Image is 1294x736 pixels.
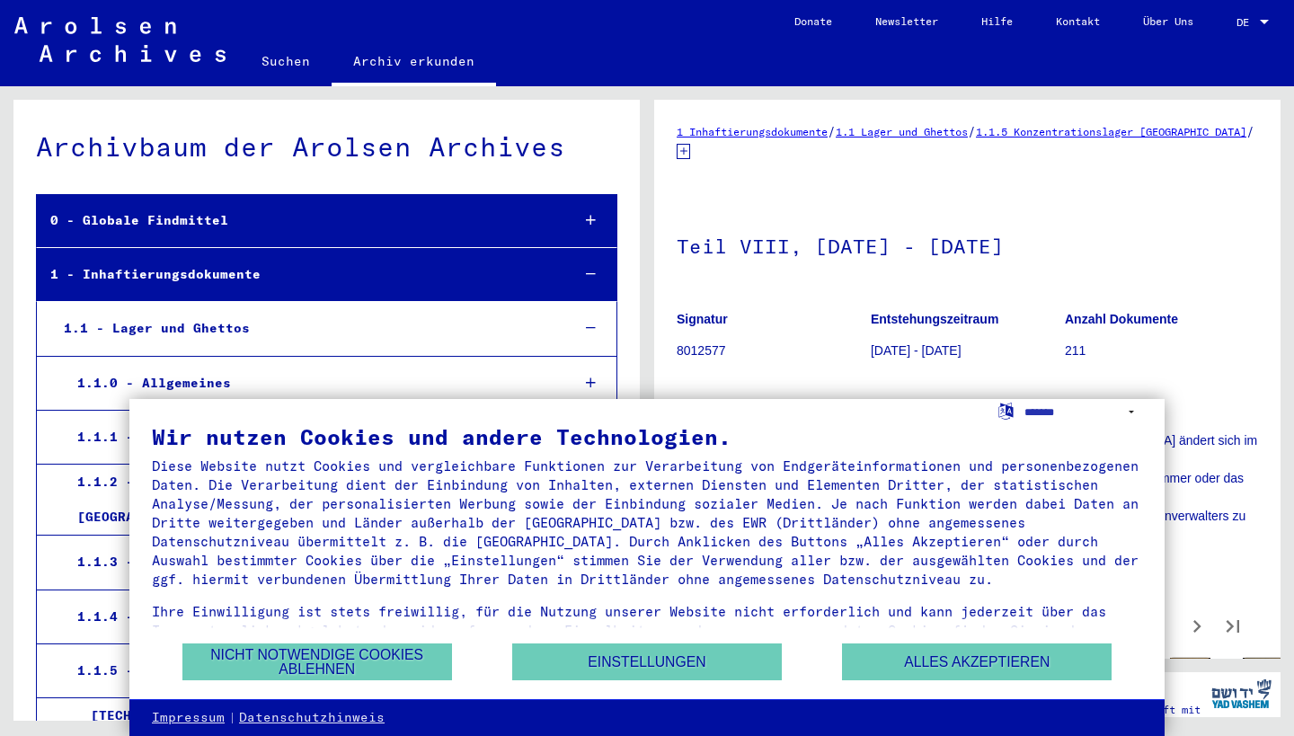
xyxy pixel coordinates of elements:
[836,125,968,138] a: 1.1 Lager und Ghettos
[1246,123,1254,139] span: /
[512,643,782,680] button: Einstellungen
[1024,399,1142,425] select: Sprache auswählen
[997,402,1015,419] label: Sprache auswählen
[1215,607,1251,643] button: Last page
[64,545,555,580] div: 1.1.3 - Konzentrationslager [GEOGRAPHIC_DATA]
[828,123,836,139] span: /
[677,312,728,326] b: Signatur
[37,257,555,292] div: 1 - Inhaftierungsdokumente
[64,420,555,455] div: 1.1.1 - Polizeiliches Durchgangslager [GEOGRAPHIC_DATA]
[842,643,1112,680] button: Alles akzeptieren
[968,123,976,139] span: /
[152,457,1142,589] div: Diese Website nutzt Cookies und vergleichbare Funktionen zur Verarbeitung von Endgeräteinformatio...
[1170,658,1210,699] img: 001.jpg
[1065,341,1258,360] p: 211
[64,465,555,535] div: 1.1.2 - Konzentrations- und Vernichtungslager [GEOGRAPHIC_DATA]
[1243,658,1283,699] img: 002.jpg
[871,312,998,326] b: Entstehungszeitraum
[1208,671,1275,716] img: yv_logo.png
[871,341,1064,360] p: [DATE] - [DATE]
[332,40,496,86] a: Archiv erkunden
[14,17,226,62] img: Arolsen_neg.svg
[1065,312,1178,326] b: Anzahl Dokumente
[182,643,452,680] button: Nicht notwendige Cookies ablehnen
[152,602,1142,659] div: Ihre Einwilligung ist stets freiwillig, für die Nutzung unserer Website nicht erforderlich und ka...
[152,709,225,727] a: Impressum
[239,709,385,727] a: Datenschutzhinweis
[240,40,332,83] a: Suchen
[677,205,1258,284] h1: Teil VIII, [DATE] - [DATE]
[36,127,617,167] div: Archivbaum der Arolsen Archives
[677,341,870,360] p: 8012577
[677,125,828,138] a: 1 Inhaftierungsdokumente
[1179,607,1215,643] button: Next page
[976,125,1246,138] a: 1.1.5 Konzentrationslager [GEOGRAPHIC_DATA]
[64,366,555,401] div: 1.1.0 - Allgemeines
[64,599,555,634] div: 1.1.4 - Auffanglager [GEOGRAPHIC_DATA]
[37,203,555,238] div: 0 - Globale Findmittel
[152,426,1142,448] div: Wir nutzen Cookies und andere Technologien.
[50,311,555,346] div: 1.1 - Lager und Ghettos
[1236,16,1256,29] span: DE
